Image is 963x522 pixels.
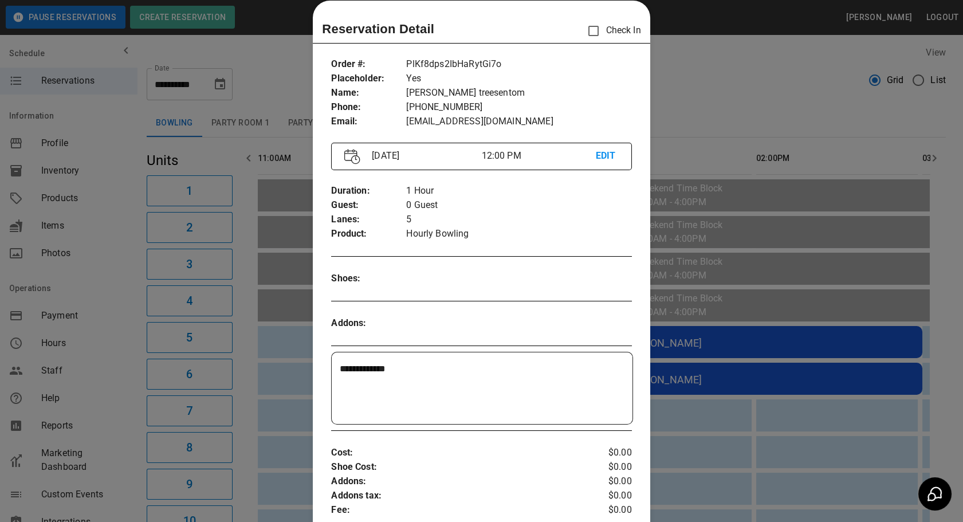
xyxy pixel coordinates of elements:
[331,57,406,72] p: Order # :
[331,316,406,331] p: Addons :
[406,227,631,241] p: Hourly Bowling
[581,19,640,43] p: Check In
[581,446,631,460] p: $0.00
[331,213,406,227] p: Lanes :
[406,100,631,115] p: [PHONE_NUMBER]
[406,198,631,213] p: 0 Guest
[406,72,631,86] p: Yes
[406,184,631,198] p: 1 Hour
[581,503,631,517] p: $0.00
[331,489,581,503] p: Addons tax :
[406,86,631,100] p: [PERSON_NAME] treesentom
[331,100,406,115] p: Phone :
[367,149,481,163] p: [DATE]
[596,149,619,163] p: EDIT
[331,198,406,213] p: Guest :
[481,149,595,163] p: 12:00 PM
[331,503,581,517] p: Fee :
[581,460,631,474] p: $0.00
[322,19,434,38] p: Reservation Detail
[344,149,360,164] img: Vector
[331,227,406,241] p: Product :
[581,489,631,503] p: $0.00
[331,460,581,474] p: Shoe Cost :
[331,86,406,100] p: Name :
[406,115,631,129] p: [EMAIL_ADDRESS][DOMAIN_NAME]
[331,115,406,129] p: Email :
[331,184,406,198] p: Duration :
[406,213,631,227] p: 5
[331,474,581,489] p: Addons :
[406,57,631,72] p: PlKf8dps2IbHaRytGi7o
[331,446,581,460] p: Cost :
[331,272,406,286] p: Shoes :
[581,474,631,489] p: $0.00
[331,72,406,86] p: Placeholder :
